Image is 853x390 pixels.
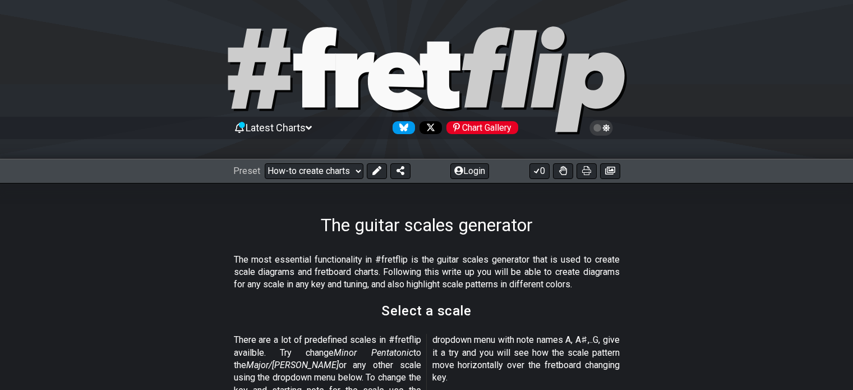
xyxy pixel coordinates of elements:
[442,121,518,134] a: #fretflip at Pinterest
[246,360,339,370] em: Major/[PERSON_NAME]
[233,166,260,176] span: Preset
[246,122,306,134] span: Latest Charts
[381,305,471,317] h2: Select a scale
[446,121,518,134] div: Chart Gallery
[595,123,608,133] span: Toggle light / dark theme
[234,254,620,291] p: The most essential functionality in #fretflip is the guitar scales generator that is used to crea...
[367,163,387,179] button: Edit Preset
[390,163,411,179] button: Share Preset
[321,214,533,236] h1: The guitar scales generator
[450,163,489,179] button: Login
[529,163,550,179] button: 0
[553,163,573,179] button: Toggle Dexterity for all fretkits
[334,347,413,358] em: Minor Pentatonic
[577,163,597,179] button: Print
[600,163,620,179] button: Create image
[415,121,442,134] a: Follow #fretflip at X
[265,163,363,179] select: Preset
[388,121,415,134] a: Follow #fretflip at Bluesky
